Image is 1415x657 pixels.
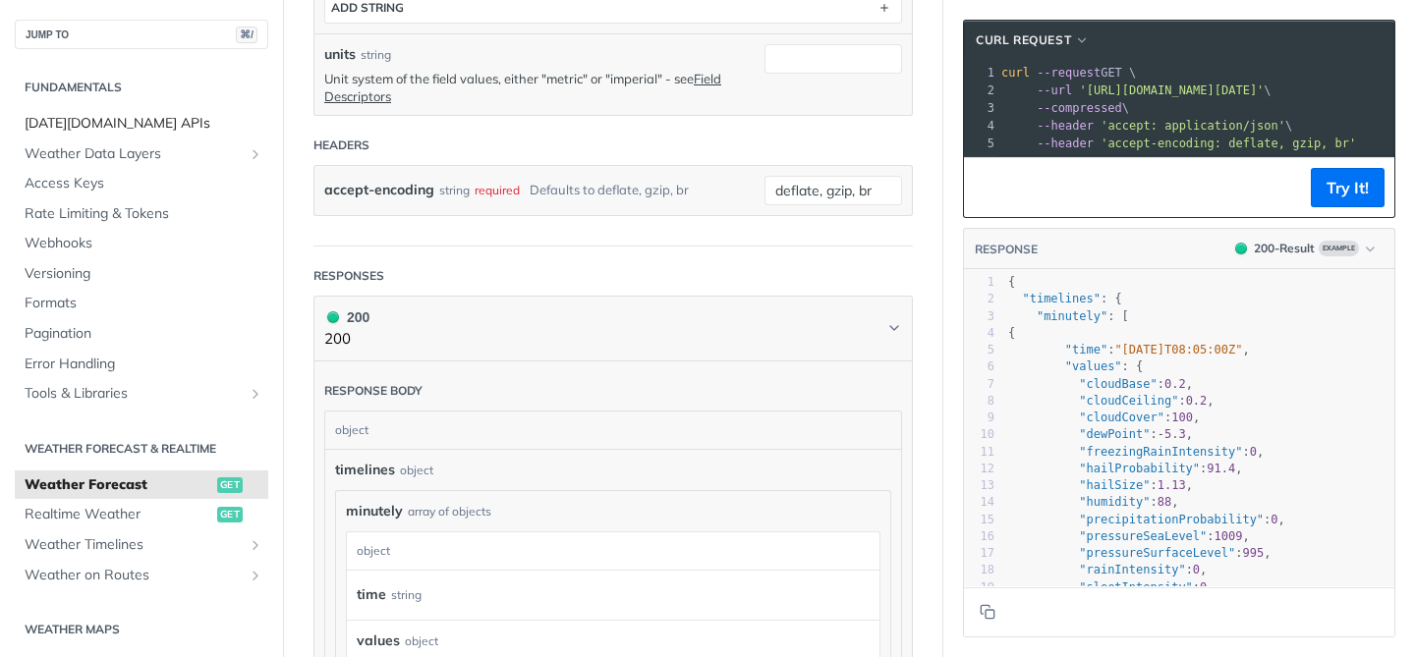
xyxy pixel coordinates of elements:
svg: Chevron [886,320,902,336]
span: Rate Limiting & Tokens [25,204,263,224]
div: object [400,462,433,479]
div: 12 [964,461,994,477]
h2: Weather Maps [15,621,268,638]
span: Access Keys [25,174,263,193]
div: 19 [964,579,994,596]
button: Show subpages for Tools & Libraries [248,386,263,402]
div: 5 [964,342,994,358]
span: : , [1008,495,1179,509]
span: 0 [1193,563,1200,576]
span: 'accept-encoding: deflate, gzip, br' [1101,137,1356,150]
span: "hailSize" [1079,478,1150,492]
span: "rainIntensity" [1079,563,1185,576]
span: : , [1008,513,1285,526]
span: "cloudCover" [1079,411,1164,424]
span: Pagination [25,324,263,344]
span: : , [1008,580,1215,594]
div: 16 [964,528,994,545]
button: Show subpages for Weather Data Layers [248,146,263,162]
button: Copy to clipboard [974,173,1001,202]
span: [DATE][DOMAIN_NAME] APIs [25,114,263,134]
span: "dewPoint" [1079,427,1150,441]
div: string [361,46,391,64]
a: Rate Limiting & Tokens [15,199,268,229]
a: Tools & LibrariesShow subpages for Tools & Libraries [15,379,268,409]
div: 6 [964,358,994,375]
a: Realtime Weatherget [15,500,268,529]
span: { [1008,275,1015,289]
span: --request [1037,66,1101,80]
a: Formats [15,289,268,318]
div: string [391,580,422,609]
div: 2 [964,82,997,99]
span: "humidity" [1079,495,1150,509]
p: 200 [324,328,369,351]
a: Pagination [15,319,268,349]
button: RESPONSE [974,240,1039,259]
span: Webhooks [25,234,263,253]
div: 15 [964,512,994,528]
div: Responses [313,267,384,285]
span: "pressureSurfaceLevel" [1079,546,1235,560]
span: : , [1008,478,1193,492]
span: --compressed [1037,101,1122,115]
span: 0 [1250,445,1257,459]
span: : , [1008,427,1193,441]
label: units [324,44,356,65]
span: "timelines" [1022,292,1100,305]
div: object [325,411,896,449]
span: - [1158,427,1164,441]
span: ⌘/ [236,27,257,43]
span: { [1008,326,1015,340]
span: curl [1001,66,1030,80]
span: : , [1008,343,1250,356]
button: Show subpages for Weather Timelines [248,537,263,553]
span: "minutely" [1037,309,1107,323]
span: 200 [1235,243,1247,254]
button: cURL Request [969,30,1097,50]
span: "precipitationProbability" [1079,513,1264,526]
span: Weather on Routes [25,566,243,585]
label: time [357,580,386,609]
span: "time" [1065,343,1107,356]
div: 17 [964,545,994,562]
span: Formats [25,294,263,313]
span: 'accept: application/json' [1101,119,1285,133]
span: "[DATE]T08:05:00Z" [1114,343,1242,356]
span: 0.2 [1164,377,1186,391]
div: 3 [964,99,997,117]
span: 1009 [1215,529,1243,543]
div: 2 [964,291,994,307]
span: Tools & Libraries [25,384,243,404]
div: 3 [964,308,994,325]
div: 4 [964,325,994,342]
label: accept-encoding [324,176,434,204]
span: "cloudCeiling" [1079,394,1178,408]
div: 1 [964,64,997,82]
div: string [439,176,470,204]
div: object [405,632,438,650]
span: : { [1008,292,1122,305]
span: 1.13 [1158,478,1186,492]
span: Versioning [25,264,263,284]
span: Weather Data Layers [25,144,243,164]
h2: Fundamentals [15,79,268,96]
div: 1 [964,274,994,291]
span: 0 [1200,580,1207,594]
a: Weather on RoutesShow subpages for Weather on Routes [15,561,268,590]
button: Copy to clipboard [974,597,1001,627]
span: \ [1001,119,1292,133]
div: 8 [964,393,994,410]
span: GET \ [1001,66,1136,80]
span: Example [1319,241,1359,256]
a: Weather Data LayersShow subpages for Weather Data Layers [15,139,268,169]
span: 5.3 [1164,427,1186,441]
h2: Weather Forecast & realtime [15,440,268,458]
button: Show subpages for Weather on Routes [248,568,263,583]
span: "pressureSeaLevel" [1079,529,1207,543]
a: Versioning [15,259,268,289]
span: "cloudBase" [1079,377,1157,391]
div: array of objects [408,503,491,520]
span: : , [1008,411,1200,424]
a: Access Keys [15,169,268,198]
